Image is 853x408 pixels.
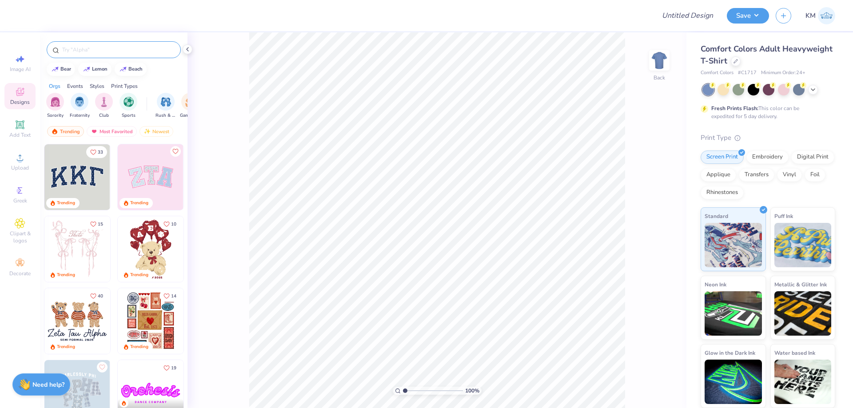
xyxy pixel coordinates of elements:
[11,164,29,171] span: Upload
[805,168,825,182] div: Foil
[155,93,176,119] div: filter for Rush & Bid
[124,97,134,107] img: Sports Image
[67,82,83,90] div: Events
[805,11,816,21] span: KM
[805,7,835,24] a: KM
[701,168,736,182] div: Applique
[705,223,762,267] img: Standard
[180,93,200,119] button: filter button
[98,150,103,154] span: 33
[140,126,173,137] div: Newest
[705,211,728,221] span: Standard
[711,104,821,120] div: This color can be expedited for 5 day delivery.
[161,97,171,107] img: Rush & Bid Image
[727,8,769,24] button: Save
[99,112,109,119] span: Club
[185,97,195,107] img: Game Day Image
[180,93,200,119] div: filter for Game Day
[75,97,84,107] img: Fraternity Image
[128,67,143,71] div: beach
[87,126,137,137] div: Most Favorited
[83,67,90,72] img: trend_line.gif
[32,380,64,389] strong: Need help?
[111,82,138,90] div: Print Types
[86,218,107,230] button: Like
[159,362,180,374] button: Like
[705,348,755,357] span: Glow in the Dark Ink
[761,69,805,77] span: Minimum Order: 24 +
[92,67,108,71] div: lemon
[51,128,58,135] img: trending.gif
[654,74,665,82] div: Back
[10,99,30,106] span: Designs
[57,272,75,278] div: Trending
[91,128,98,135] img: most_fav.gif
[52,67,59,72] img: trend_line.gif
[115,63,147,76] button: beach
[95,93,113,119] button: filter button
[47,63,75,76] button: bear
[774,223,832,267] img: Puff Ink
[13,197,27,204] span: Greek
[465,387,479,395] span: 100 %
[180,112,200,119] span: Game Day
[183,144,249,210] img: 5ee11766-d822-42f5-ad4e-763472bf8dcf
[120,93,137,119] button: filter button
[118,144,183,210] img: 9980f5e8-e6a1-4b4a-8839-2b0e9349023c
[47,112,64,119] span: Sorority
[159,218,180,230] button: Like
[57,200,75,206] div: Trending
[774,360,832,404] img: Water based Ink
[120,93,137,119] div: filter for Sports
[50,97,60,107] img: Sorority Image
[159,290,180,302] button: Like
[61,45,175,54] input: Try "Alpha"
[738,69,757,77] span: # C1717
[98,294,103,298] span: 40
[130,344,148,350] div: Trending
[10,66,31,73] span: Image AI
[705,291,762,336] img: Neon Ink
[99,97,109,107] img: Club Image
[70,93,90,119] div: filter for Fraternity
[110,216,175,282] img: d12a98c7-f0f7-4345-bf3a-b9f1b718b86e
[46,93,64,119] div: filter for Sorority
[791,151,834,164] div: Digital Print
[701,69,733,77] span: Comfort Colors
[130,272,148,278] div: Trending
[774,211,793,221] span: Puff Ink
[57,344,75,350] div: Trending
[90,82,104,90] div: Styles
[97,362,108,372] button: Like
[60,67,71,71] div: bear
[78,63,112,76] button: lemon
[98,222,103,226] span: 15
[118,216,183,282] img: 587403a7-0594-4a7f-b2bd-0ca67a3ff8dd
[183,288,249,354] img: b0e5e834-c177-467b-9309-b33acdc40f03
[118,288,183,354] img: 6de2c09e-6ade-4b04-8ea6-6dac27e4729e
[818,7,835,24] img: Karl Michael Narciza
[774,291,832,336] img: Metallic & Glitter Ink
[70,112,90,119] span: Fraternity
[44,144,110,210] img: 3b9aba4f-e317-4aa7-a679-c95a879539bd
[777,168,802,182] div: Vinyl
[44,288,110,354] img: a3be6b59-b000-4a72-aad0-0c575b892a6b
[86,290,107,302] button: Like
[46,93,64,119] button: filter button
[701,151,744,164] div: Screen Print
[171,294,176,298] span: 14
[650,51,668,69] img: Back
[774,280,827,289] span: Metallic & Glitter Ink
[4,230,36,244] span: Clipart & logos
[9,270,31,277] span: Decorate
[110,144,175,210] img: edfb13fc-0e43-44eb-bea2-bf7fc0dd67f9
[746,151,789,164] div: Embroidery
[171,222,176,226] span: 10
[705,360,762,404] img: Glow in the Dark Ink
[701,186,744,199] div: Rhinestones
[47,126,84,137] div: Trending
[49,82,60,90] div: Orgs
[701,133,835,143] div: Print Type
[86,146,107,158] button: Like
[95,93,113,119] div: filter for Club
